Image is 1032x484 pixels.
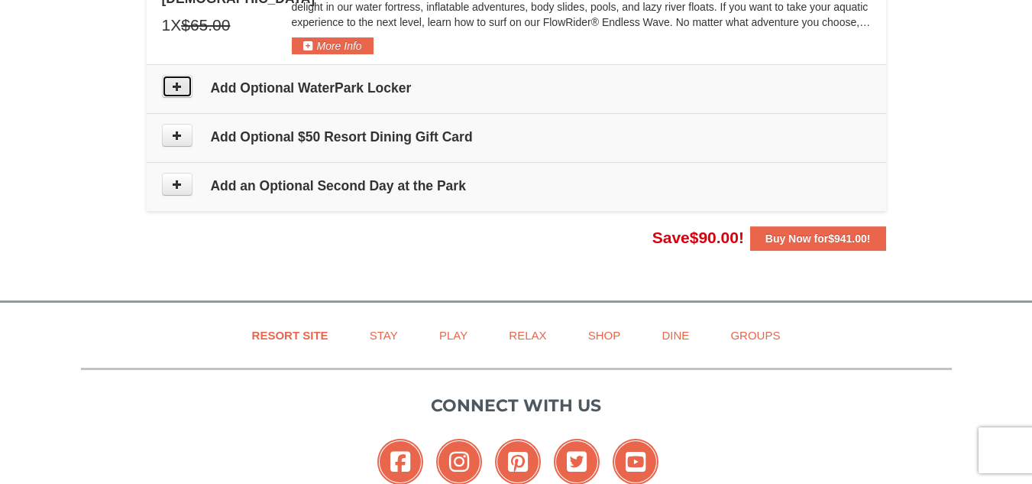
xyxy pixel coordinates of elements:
span: $65.00 [181,14,230,37]
h4: Add Optional WaterPark Locker [162,80,871,96]
a: Relax [490,318,565,352]
span: $90.00 [690,229,739,246]
h4: Add an Optional Second Day at the Park [162,178,871,193]
a: Resort Site [233,318,348,352]
a: Groups [711,318,799,352]
strong: Buy Now for ! [765,232,871,245]
a: Dine [642,318,708,352]
h4: Add Optional $50 Resort Dining Gift Card [162,129,871,145]
span: X [170,14,181,37]
button: More Info [292,37,374,54]
span: $941.00 [828,232,867,245]
span: 1 [162,14,171,37]
button: Buy Now for$941.00! [750,226,886,251]
a: Shop [569,318,640,352]
span: Save ! [652,229,744,246]
a: Play [420,318,487,352]
p: Connect with us [81,393,952,418]
a: Stay [351,318,417,352]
